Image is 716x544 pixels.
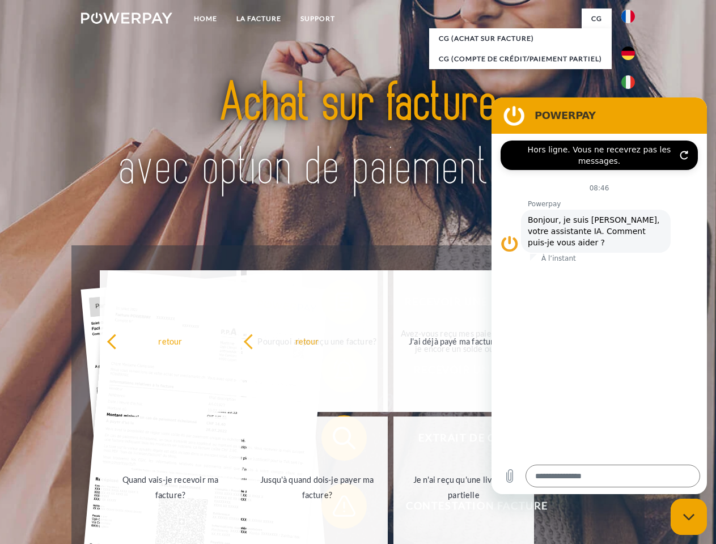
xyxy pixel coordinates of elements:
[107,472,234,503] div: Quand vais-je recevoir ma facture?
[429,28,612,49] a: CG (achat sur facture)
[429,49,612,69] a: CG (Compte de crédit/paiement partiel)
[227,8,291,29] a: LA FACTURE
[390,333,518,348] div: J'ai déjà payé ma facture
[492,97,707,494] iframe: Fenêtre de messagerie
[253,472,381,503] div: Jusqu'à quand dois-je payer ma facture?
[621,75,635,89] img: it
[582,8,612,29] a: CG
[184,8,227,29] a: Home
[621,46,635,60] img: de
[291,8,345,29] a: Support
[108,54,608,217] img: title-powerpay_fr.svg
[671,499,707,535] iframe: Bouton de lancement de la fenêtre de messagerie, conversation en cours
[400,472,528,503] div: Je n'ai reçu qu'une livraison partielle
[107,333,234,348] div: retour
[243,333,371,348] div: retour
[621,10,635,23] img: fr
[81,12,172,24] img: logo-powerpay-white.svg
